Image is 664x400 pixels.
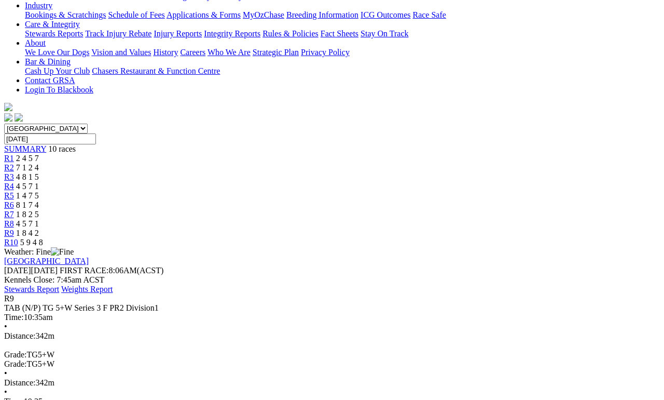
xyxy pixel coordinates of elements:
[16,163,39,172] span: 7 1 2 4
[16,201,39,209] span: 8 1 7 4
[108,10,164,19] a: Schedule of Fees
[60,266,163,275] span: 8:06AM(ACST)
[4,359,27,368] span: Grade:
[4,191,14,200] a: R5
[4,331,35,340] span: Distance:
[25,85,93,94] a: Login To Blackbook
[321,29,358,38] a: Fact Sheets
[4,303,660,313] div: TAB (N/P) TG 5+W Series 3 F PR2 Division1
[16,154,39,163] span: 2 4 5 7
[16,219,39,228] span: 4 5 7 1
[361,29,408,38] a: Stay On Track
[4,182,14,191] a: R4
[4,285,59,294] a: Stewards Report
[4,257,89,265] a: [GEOGRAPHIC_DATA]
[4,369,7,378] span: •
[4,201,14,209] a: R6
[92,66,220,75] a: Chasers Restaurant & Function Centre
[4,113,12,122] img: facebook.svg
[60,266,108,275] span: FIRST RACE:
[16,229,39,237] span: 1 8 4 2
[4,322,7,331] span: •
[61,285,113,294] a: Weights Report
[4,134,96,144] input: Select date
[4,378,660,388] div: 342m
[16,172,39,181] span: 4 8 1 5
[243,10,284,19] a: MyOzChase
[4,388,7,396] span: •
[15,113,23,122] img: twitter.svg
[4,294,14,303] span: R9
[4,266,58,275] span: [DATE]
[4,210,14,219] a: R7
[262,29,319,38] a: Rules & Policies
[4,313,24,322] span: Time:
[4,275,660,285] div: Kennels Close: 7:45am ACST
[25,48,660,57] div: About
[253,48,299,57] a: Strategic Plan
[25,76,75,85] a: Contact GRSA
[16,191,39,200] span: 1 4 7 5
[16,182,39,191] span: 4 5 7 1
[4,163,14,172] a: R2
[25,38,46,47] a: About
[4,378,35,387] span: Distance:
[153,48,178,57] a: History
[4,266,31,275] span: [DATE]
[286,10,358,19] a: Breeding Information
[412,10,446,19] a: Race Safe
[4,154,14,163] a: R1
[4,247,74,256] span: Weather: Fine
[85,29,151,38] a: Track Injury Rebate
[25,29,660,38] div: Care & Integrity
[208,48,251,57] a: Who We Are
[4,350,660,359] div: TG5+W
[167,10,241,19] a: Applications & Forms
[25,10,660,20] div: Industry
[25,66,90,75] a: Cash Up Your Club
[204,29,260,38] a: Integrity Reports
[4,219,14,228] a: R8
[25,48,89,57] a: We Love Our Dogs
[4,103,12,111] img: logo-grsa-white.png
[4,238,18,247] a: R10
[20,238,43,247] span: 5 9 4 8
[4,144,46,153] a: SUMMARY
[4,359,660,369] div: TG5+W
[25,57,71,66] a: Bar & Dining
[361,10,410,19] a: ICG Outcomes
[25,10,106,19] a: Bookings & Scratchings
[154,29,202,38] a: Injury Reports
[4,350,27,359] span: Grade:
[91,48,151,57] a: Vision and Values
[180,48,205,57] a: Careers
[25,66,660,76] div: Bar & Dining
[25,29,83,38] a: Stewards Reports
[4,331,660,341] div: 342m
[4,172,14,181] a: R3
[51,247,74,257] img: Fine
[25,20,80,29] a: Care & Integrity
[48,144,76,153] span: 10 races
[25,1,52,10] a: Industry
[4,229,14,237] a: R9
[301,48,350,57] a: Privacy Policy
[4,313,660,322] div: 10:35am
[16,210,39,219] span: 1 8 2 5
